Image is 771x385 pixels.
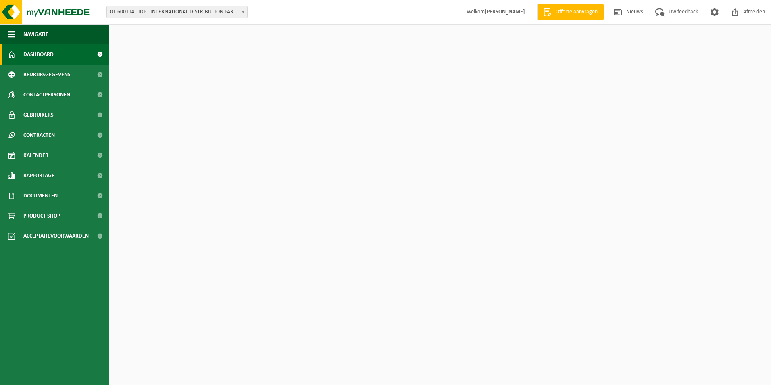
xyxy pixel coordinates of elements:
span: Kalender [23,145,48,165]
span: 01-600114 - IDP - INTERNATIONAL DISTRIBUTION PARTNERS - MERKSEM [106,6,248,18]
span: 01-600114 - IDP - INTERNATIONAL DISTRIBUTION PARTNERS - MERKSEM [107,6,247,18]
a: Offerte aanvragen [537,4,604,20]
span: Navigatie [23,24,48,44]
span: Contracten [23,125,55,145]
span: Acceptatievoorwaarden [23,226,89,246]
span: Gebruikers [23,105,54,125]
span: Contactpersonen [23,85,70,105]
span: Dashboard [23,44,54,65]
span: Offerte aanvragen [554,8,600,16]
span: Product Shop [23,206,60,226]
span: Documenten [23,186,58,206]
span: Rapportage [23,165,54,186]
strong: [PERSON_NAME] [485,9,525,15]
span: Bedrijfsgegevens [23,65,71,85]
